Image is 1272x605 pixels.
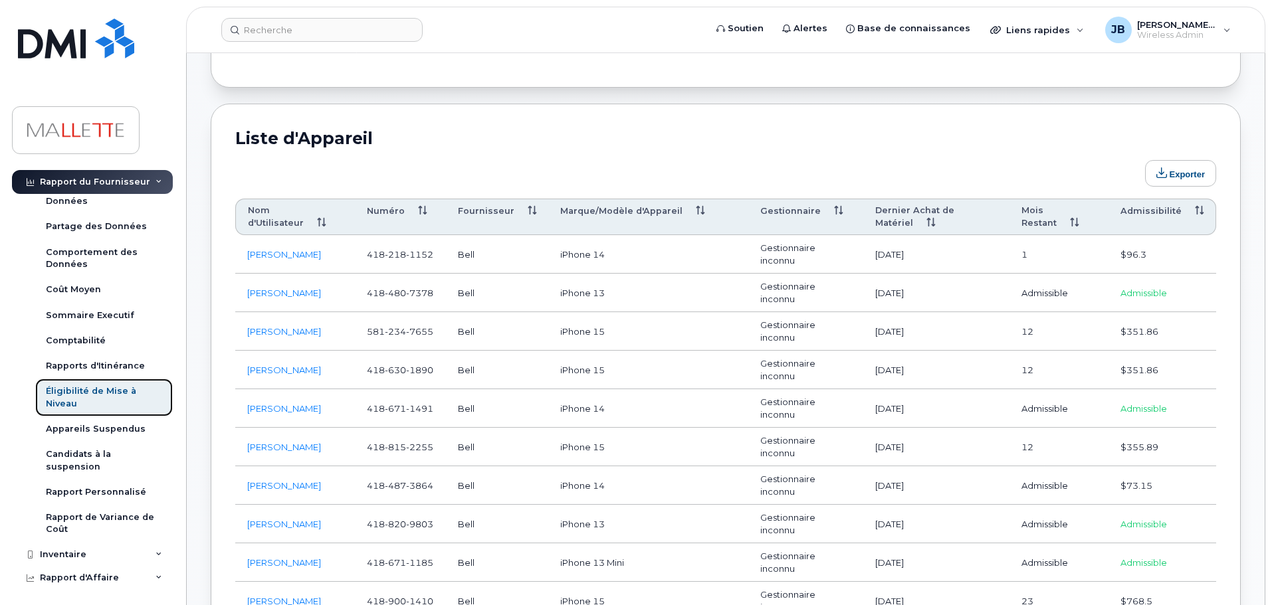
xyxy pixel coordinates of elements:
[406,557,433,568] span: 1185
[367,557,433,568] span: 418
[748,543,863,582] td: Gestionnaire inconnu
[794,22,827,35] span: Alertes
[863,312,1009,351] td: [DATE]
[548,505,749,543] td: iPhone 13
[1109,351,1216,389] td: $351.86
[863,466,1009,505] td: [DATE]
[707,15,773,42] a: Soutien
[406,326,433,337] span: 7655
[247,442,321,452] a: [PERSON_NAME]
[548,199,749,236] th: Marque/Modèle d'Appareil: activer pour trier la colonne par ordre croissant
[446,199,548,236] th: Fournisseur: activer pour trier la colonne par ordre croissant
[863,389,1009,428] td: [DATE]
[367,249,433,260] span: 418
[367,403,433,414] span: 418
[548,389,749,428] td: iPhone 14
[385,480,406,491] span: 487
[355,199,446,236] th: Numéro: activer pour trier la colonne par ordre croissant
[235,199,355,236] th: Nom d'Utilisateur: activer pour trier la colonne par ordre croissant
[367,442,433,452] span: 418
[1109,235,1216,274] td: $96.3
[385,365,406,375] span: 630
[1145,160,1216,187] button: Exporter
[406,480,433,491] span: 3864
[385,249,406,260] span: 218
[406,288,433,298] span: 7378
[863,235,1009,274] td: [DATE]
[406,249,433,260] span: 1152
[748,505,863,543] td: Gestionnaire inconnu
[1009,389,1109,428] td: Admissible
[247,326,321,337] a: [PERSON_NAME]
[406,519,433,529] span: 9803
[837,15,980,42] a: Base de connaissances
[548,274,749,312] td: iPhone 13
[857,22,970,35] span: Base de connaissances
[1109,543,1216,582] td: Admissible
[446,543,548,582] td: Bell
[446,505,548,543] td: Bell
[1009,351,1109,389] td: 12
[863,199,1009,236] th: Dernier Achat de Matériel: activer pour trier la colonne par ordre croissant
[1009,428,1109,466] td: 12
[406,403,433,414] span: 1491
[1137,30,1217,41] span: Wireless Admin
[1109,466,1216,505] td: $73.15
[367,480,433,491] span: 418
[863,274,1009,312] td: [DATE]
[221,18,423,42] input: Recherche
[1009,543,1109,582] td: Admissible
[446,428,548,466] td: Bell
[446,274,548,312] td: Bell
[548,235,749,274] td: iPhone 14
[247,557,321,568] a: [PERSON_NAME]
[247,249,321,260] a: [PERSON_NAME]
[548,466,749,505] td: iPhone 14
[748,351,863,389] td: Gestionnaire inconnu
[863,351,1009,389] td: [DATE]
[1109,274,1216,312] td: Admissible
[548,351,749,389] td: iPhone 15
[367,326,433,337] span: 581
[748,312,863,351] td: Gestionnaire inconnu
[247,480,321,491] a: [PERSON_NAME]
[748,389,863,428] td: Gestionnaire inconnu
[863,428,1009,466] td: [DATE]
[1109,389,1216,428] td: Admissible
[247,519,321,529] a: [PERSON_NAME]
[446,312,548,351] td: Bell
[1009,466,1109,505] td: Admissible
[406,365,433,375] span: 1890
[1137,19,1217,30] span: [PERSON_NAME] [PERSON_NAME]
[385,519,406,529] span: 820
[863,505,1009,543] td: [DATE]
[247,288,321,298] a: [PERSON_NAME]
[367,365,433,375] span: 418
[1009,235,1109,274] td: 1
[1109,428,1216,466] td: $355.89
[235,128,1216,148] h2: Liste d'Appareil
[446,351,548,389] td: Bell
[728,22,764,35] span: Soutien
[748,274,863,312] td: Gestionnaire inconnu
[748,428,863,466] td: Gestionnaire inconnu
[1009,312,1109,351] td: 12
[406,442,433,452] span: 2255
[385,403,406,414] span: 671
[1109,505,1216,543] td: Admissible
[1009,505,1109,543] td: Admissible
[748,235,863,274] td: Gestionnaire inconnu
[748,199,863,236] th: Gestionnaire: activer pour trier la colonne par ordre croissant
[1109,199,1216,236] th: Admissibilité: activer pour trier la colonne par ordre croissant
[1009,274,1109,312] td: Admissible
[247,365,321,375] a: [PERSON_NAME]
[548,312,749,351] td: iPhone 15
[446,389,548,428] td: Bell
[548,543,749,582] td: iPhone 13 Mini
[981,17,1093,43] div: Liens rapides
[1111,22,1125,38] span: JB
[446,235,548,274] td: Bell
[1009,199,1109,236] th: Mois Restant: activer pour trier la colonne par ordre croissant
[385,442,406,452] span: 815
[748,466,863,505] td: Gestionnaire inconnu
